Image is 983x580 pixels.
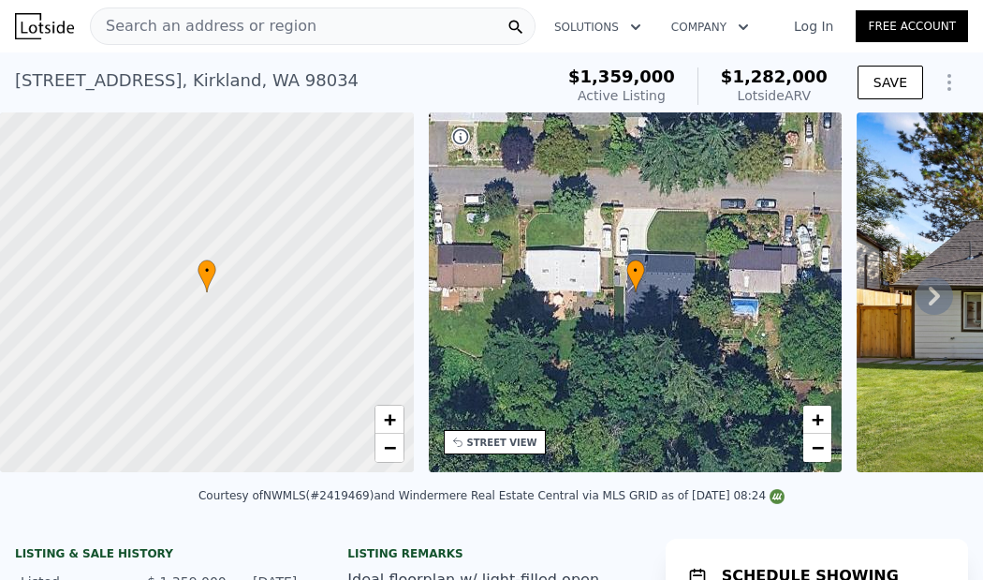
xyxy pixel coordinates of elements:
[626,262,645,279] span: •
[467,436,537,450] div: STREET VIEW
[858,66,923,99] button: SAVE
[198,262,216,279] span: •
[198,489,785,502] div: Courtesy of NWMLS (#2419469) and Windermere Real Estate Central via MLS GRID as of [DATE] 08:24
[656,10,764,44] button: Company
[931,64,968,101] button: Show Options
[803,406,831,434] a: Zoom in
[568,67,675,86] span: $1,359,000
[15,13,74,39] img: Lotside
[347,546,635,561] div: Listing remarks
[383,408,395,431] span: +
[721,67,828,86] span: $1,282,000
[578,88,666,103] span: Active Listing
[198,260,216,292] div: •
[383,436,395,459] span: −
[15,546,302,565] div: LISTING & SALE HISTORY
[812,436,824,459] span: −
[15,67,359,94] div: [STREET_ADDRESS] , Kirkland , WA 98034
[856,10,968,42] a: Free Account
[539,10,656,44] button: Solutions
[626,260,645,292] div: •
[375,406,403,434] a: Zoom in
[771,17,856,36] a: Log In
[812,408,824,431] span: +
[770,489,785,504] img: NWMLS Logo
[91,15,316,37] span: Search an address or region
[721,86,828,105] div: Lotside ARV
[375,434,403,462] a: Zoom out
[803,434,831,462] a: Zoom out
